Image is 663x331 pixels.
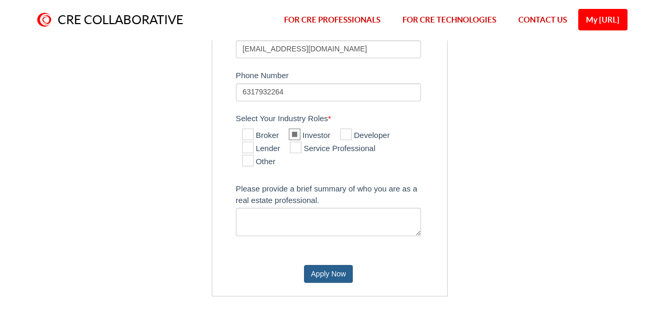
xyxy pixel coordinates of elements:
[242,156,276,168] label: Other
[242,143,280,155] label: Lender
[289,130,330,142] label: Investor
[290,143,375,155] label: Service Professional
[236,66,442,83] label: Phone Number
[236,179,442,208] label: Please provide a brief summary of who you are as a real estate professional.
[242,130,279,142] label: Broker
[578,9,627,30] a: My [URL]
[340,130,389,142] label: Developer
[304,265,353,283] button: Apply Now
[236,109,442,126] label: Select Your Industry Roles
